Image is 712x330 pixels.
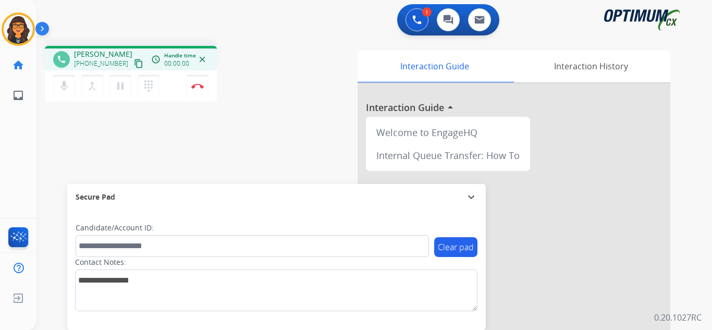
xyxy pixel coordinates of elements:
mat-icon: content_copy [134,59,143,68]
mat-icon: pause [114,80,127,92]
div: Internal Queue Transfer: How To [370,144,526,167]
span: [PERSON_NAME] [74,49,132,59]
img: avatar [4,15,33,44]
div: 1 [422,7,432,17]
label: Contact Notes: [75,257,126,267]
mat-icon: expand_more [465,191,477,203]
label: Candidate/Account ID: [76,223,154,233]
mat-icon: inbox [12,89,24,102]
mat-icon: access_time [151,55,161,64]
mat-icon: mic [58,80,70,92]
mat-icon: close [198,55,207,64]
div: Interaction Guide [358,50,511,82]
span: Handle time [164,52,196,59]
p: 0.20.1027RC [654,311,702,324]
span: 00:00:00 [164,59,189,68]
mat-icon: dialpad [142,80,155,92]
button: Clear pad [434,237,477,257]
div: Interaction History [511,50,670,82]
mat-icon: home [12,59,24,71]
mat-icon: merge_type [86,80,99,92]
img: control [191,83,204,89]
mat-icon: phone [57,55,66,64]
div: Welcome to EngageHQ [370,121,526,144]
span: Secure Pad [76,192,115,202]
span: [PHONE_NUMBER] [74,59,128,68]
